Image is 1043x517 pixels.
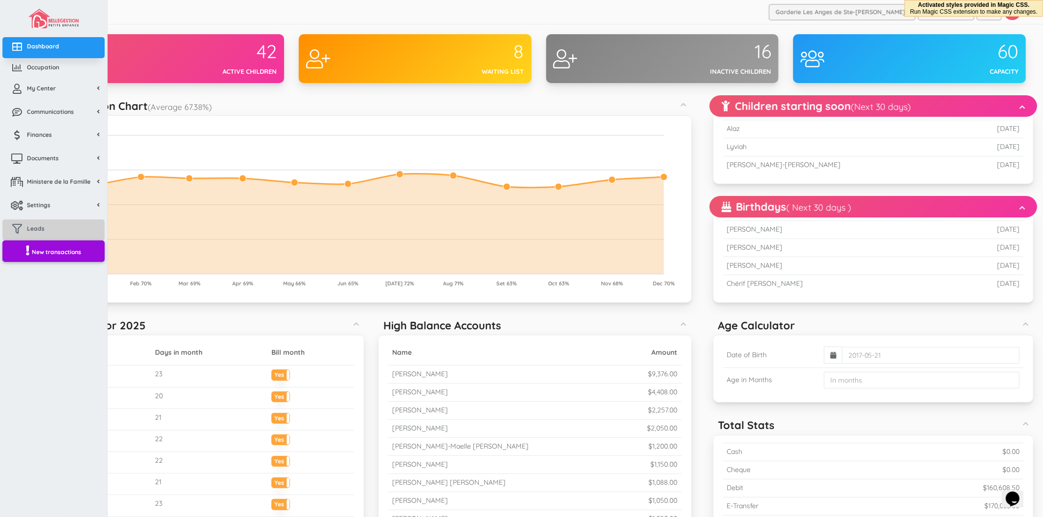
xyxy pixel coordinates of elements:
[392,406,448,414] small: [PERSON_NAME]
[944,275,1023,293] td: [DATE]
[964,138,1023,156] td: [DATE]
[28,9,78,28] img: image
[272,413,289,421] label: Yes
[168,42,277,62] div: 42
[2,79,105,100] a: My Center
[944,239,1023,257] td: [DATE]
[178,280,200,287] tspan: Mar 69%
[27,130,52,139] span: Finances
[648,406,678,414] small: $2,257.00
[392,442,529,451] small: [PERSON_NAME]-Maelle [PERSON_NAME]
[865,461,1023,479] td: $0.00
[2,172,105,194] a: Ministere de la Famille
[653,280,675,287] tspan: Dec 70%
[151,474,267,495] td: 21
[151,452,267,474] td: 22
[910,1,1038,15] div: Activated styles provided in Magic CSS.
[392,496,448,505] small: [PERSON_NAME]
[2,126,105,147] a: Finances
[648,369,678,378] small: $9,376.00
[27,63,59,71] span: Occupation
[865,479,1023,497] td: $160,608.50
[272,456,289,464] label: Yes
[723,138,964,156] td: Lyviah
[718,419,775,431] h5: Total Stats
[27,177,90,186] span: Ministere de la Famille
[647,424,678,432] small: $2,050.00
[392,424,448,432] small: [PERSON_NAME]
[2,196,105,217] a: Settings
[232,280,253,287] tspan: Apr 69%
[27,201,50,209] span: Settings
[723,461,865,479] td: Cheque
[1002,478,1033,507] iframe: chat widget
[662,67,771,76] div: Inactive children
[2,103,105,124] a: Communications
[151,366,267,387] td: 23
[910,8,1038,15] span: Run Magic CSS extension to make any changes.
[392,388,448,396] small: [PERSON_NAME]
[392,369,448,378] small: [PERSON_NAME]
[27,154,59,162] span: Documents
[443,280,464,287] tspan: Aug 71%
[723,221,944,239] td: [PERSON_NAME]
[723,497,865,515] td: E-Transfer
[786,202,851,213] small: ( Next 30 days )
[723,479,865,497] td: Debit
[964,120,1023,138] td: [DATE]
[2,240,105,262] a: New transactions
[910,67,1019,76] div: Capacity
[151,387,267,409] td: 20
[2,219,105,240] a: Leads
[130,280,152,287] tspan: Feb 70%
[415,67,524,76] div: Waiting list
[662,42,771,62] div: 16
[624,349,677,356] h5: Amount
[910,42,1019,62] div: 60
[865,443,1023,461] td: $0.00
[723,257,944,275] td: [PERSON_NAME]
[648,388,678,396] small: $4,408.00
[944,257,1023,275] td: [DATE]
[2,37,105,58] a: Dashboard
[496,280,517,287] tspan: Set 63%
[944,221,1023,239] td: [DATE]
[337,280,358,287] tspan: Jun 65%
[27,84,56,92] span: My Center
[2,58,105,79] a: Occupation
[722,201,851,213] h5: Birthdays
[651,460,678,469] small: $1,150.00
[649,496,678,505] small: $1,050.00
[168,67,277,76] div: Active children
[392,478,506,487] small: [PERSON_NAME] [PERSON_NAME]
[865,497,1023,515] td: $170,033.00
[723,156,964,174] td: [PERSON_NAME]-[PERSON_NAME]
[272,435,289,442] label: Yes
[824,372,1020,388] input: In months
[27,108,74,116] span: Communications
[27,224,44,233] span: Leads
[272,478,289,485] label: Yes
[272,499,289,507] label: Yes
[723,343,820,368] td: Date of Birth
[385,280,414,287] tspan: [DATE] 72%
[723,239,944,257] td: [PERSON_NAME]
[151,495,267,517] td: 23
[718,320,796,331] h5: Age Calculator
[723,275,944,293] td: Chérif [PERSON_NAME]
[56,100,212,112] h5: Occupation Chart
[151,430,267,452] td: 22
[27,42,59,50] span: Dashboard
[842,347,1020,364] input: 2017-05-21
[723,443,865,461] td: Cash
[723,368,820,393] td: Age in Months
[151,409,267,430] td: 21
[392,460,448,469] small: [PERSON_NAME]
[548,280,569,287] tspan: Oct 63%
[964,156,1023,174] td: [DATE]
[271,349,350,356] h5: Bill month
[2,149,105,170] a: Documents
[723,120,964,138] td: Alaz
[851,101,911,112] small: (Next 30 days)
[32,248,81,256] span: New transactions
